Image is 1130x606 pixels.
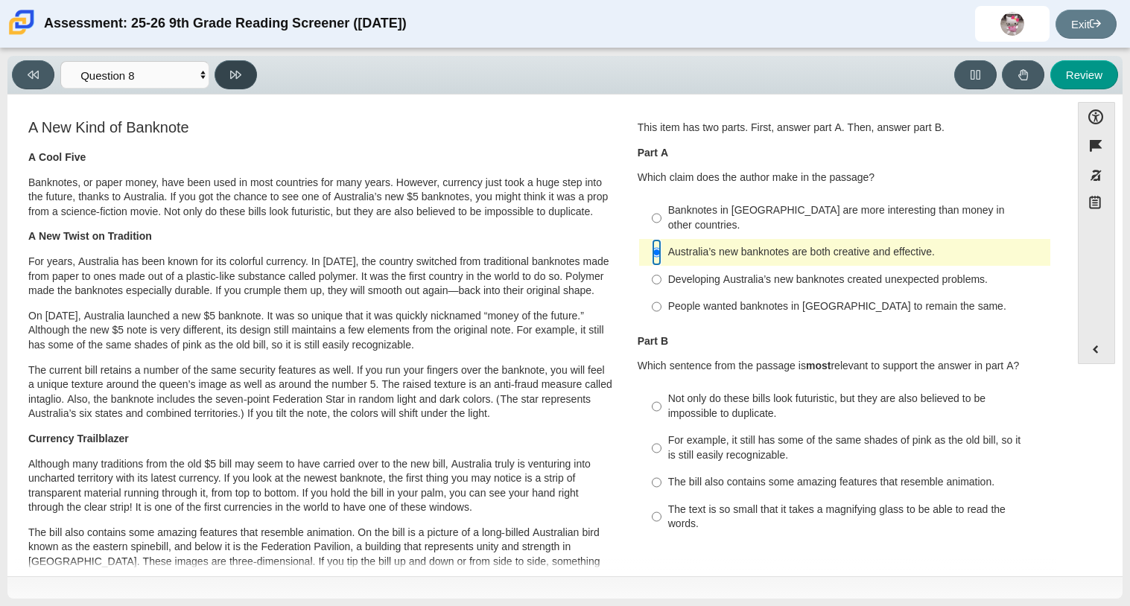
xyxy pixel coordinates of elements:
[668,203,1044,232] div: Banknotes in [GEOGRAPHIC_DATA] are more interesting than money in other countries.
[638,121,1052,135] p: This item has two parts. First, answer part A. Then, answer part B.
[1056,10,1117,39] a: Exit
[1079,335,1114,363] button: Expand menu. Displays the button labels.
[668,245,1044,260] div: Australia’s new banknotes are both creative and effective.
[44,6,407,42] div: Assessment: 25-26 9th Grade Reading Screener ([DATE])
[638,359,1052,374] p: Which sentence from the passage is relevant to support the answer in part A?
[28,176,613,220] p: Banknotes, or paper money, have been used in most countries for many years. However, currency jus...
[1078,161,1115,190] button: Toggle response masking
[806,359,831,372] b: most
[668,272,1044,287] div: Developing Australia’s new banknotes created unexpected problems.
[28,457,613,515] p: Although many traditions from the old $5 bill may seem to have carried over to the new bill, Aust...
[668,299,1044,314] div: People wanted banknotes in [GEOGRAPHIC_DATA] to remain the same.
[15,102,1063,570] div: Assessment items
[668,392,1044,421] div: Not only do these bills look futuristic, but they are also believed to be impossible to duplicate.
[638,334,668,348] b: Part B
[1002,60,1044,89] button: Raise Your Hand
[1078,190,1115,220] button: Notepad
[638,146,668,159] b: Part A
[668,503,1044,532] div: The text is so small that it takes a magnifying glass to be able to read the words.
[1050,60,1118,89] button: Review
[28,432,129,445] b: Currency Trailblazer
[6,28,37,40] a: Carmen School of Science & Technology
[1000,12,1024,36] img: danyra.gomez.zjgbjL
[28,119,613,135] h3: A New Kind of Banknote
[28,150,86,164] b: A Cool Five
[668,433,1044,462] div: For example, it still has some of the same shades of pink as the old bill, so it is still easily ...
[1078,131,1115,160] button: Flag item
[28,363,613,421] p: The current bill retains a number of the same security features as well. If you run your fingers ...
[28,309,613,353] p: On [DATE], Australia launched a new $5 banknote. It was so unique that it was quickly nicknamed “...
[1078,102,1115,131] button: Open Accessibility Menu
[28,255,613,299] p: For years, Australia has been known for its colorful currency. In [DATE], the country switched fr...
[6,7,37,38] img: Carmen School of Science & Technology
[638,170,1052,185] p: Which claim does the author make in the passage?
[668,475,1044,490] div: The bill also contains some amazing features that resemble animation.
[28,229,152,243] b: A New Twist on Tradition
